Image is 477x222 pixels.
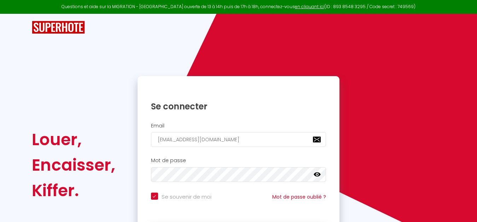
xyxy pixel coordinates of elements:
[151,132,326,147] input: Ton Email
[272,193,326,200] a: Mot de passe oublié ?
[295,4,324,10] a: en cliquant ici
[32,152,115,178] div: Encaisser,
[151,123,326,129] h2: Email
[32,127,115,152] div: Louer,
[32,178,115,203] div: Kiffer.
[32,21,85,34] img: SuperHote logo
[151,158,326,164] h2: Mot de passe
[151,101,326,112] h1: Se connecter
